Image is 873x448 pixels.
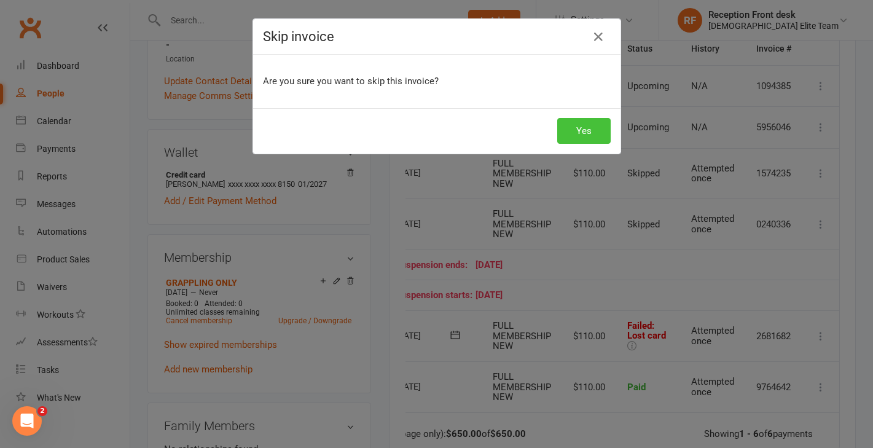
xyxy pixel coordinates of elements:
[557,118,611,144] button: Yes
[37,406,47,416] span: 2
[263,29,611,44] h4: Skip invoice
[589,27,608,47] button: Close
[12,406,42,436] iframe: Intercom live chat
[263,76,439,87] span: Are you sure you want to skip this invoice?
